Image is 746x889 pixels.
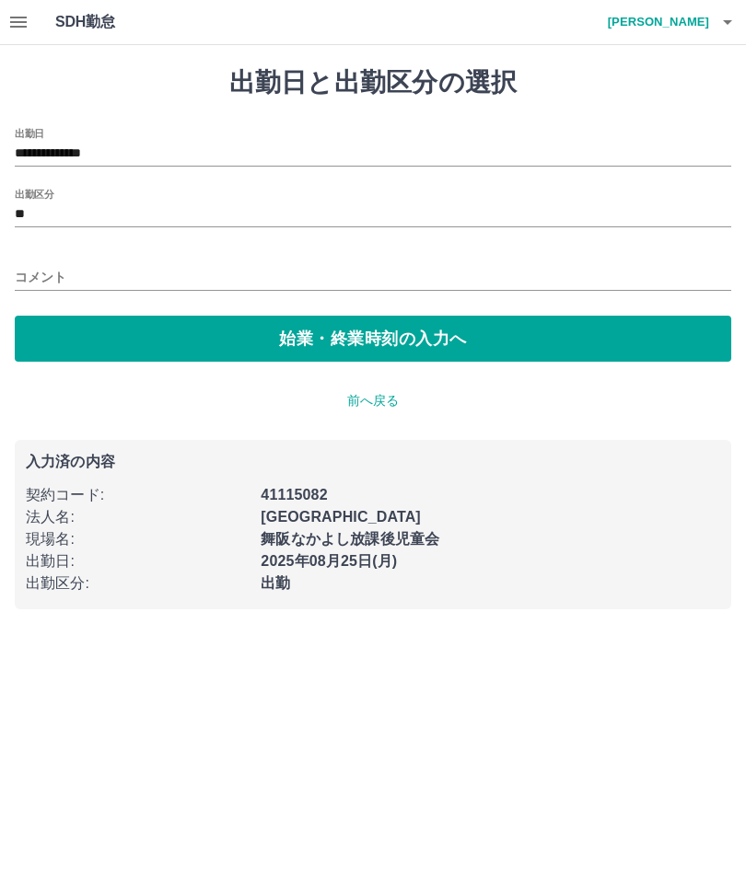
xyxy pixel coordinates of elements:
b: 2025年08月25日(月) [261,553,397,569]
p: 前へ戻る [15,391,731,410]
b: 41115082 [261,487,327,502]
p: 現場名 : [26,528,250,550]
label: 出勤日 [15,126,44,140]
p: 出勤日 : [26,550,250,572]
p: 入力済の内容 [26,455,720,469]
b: [GEOGRAPHIC_DATA] [261,509,421,525]
b: 舞阪なかよし放課後児童会 [261,531,439,547]
h1: 出勤日と出勤区分の選択 [15,67,731,98]
p: 契約コード : [26,484,250,506]
p: 法人名 : [26,506,250,528]
b: 出勤 [261,575,290,591]
label: 出勤区分 [15,187,53,201]
p: 出勤区分 : [26,572,250,595]
button: 始業・終業時刻の入力へ [15,316,731,362]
